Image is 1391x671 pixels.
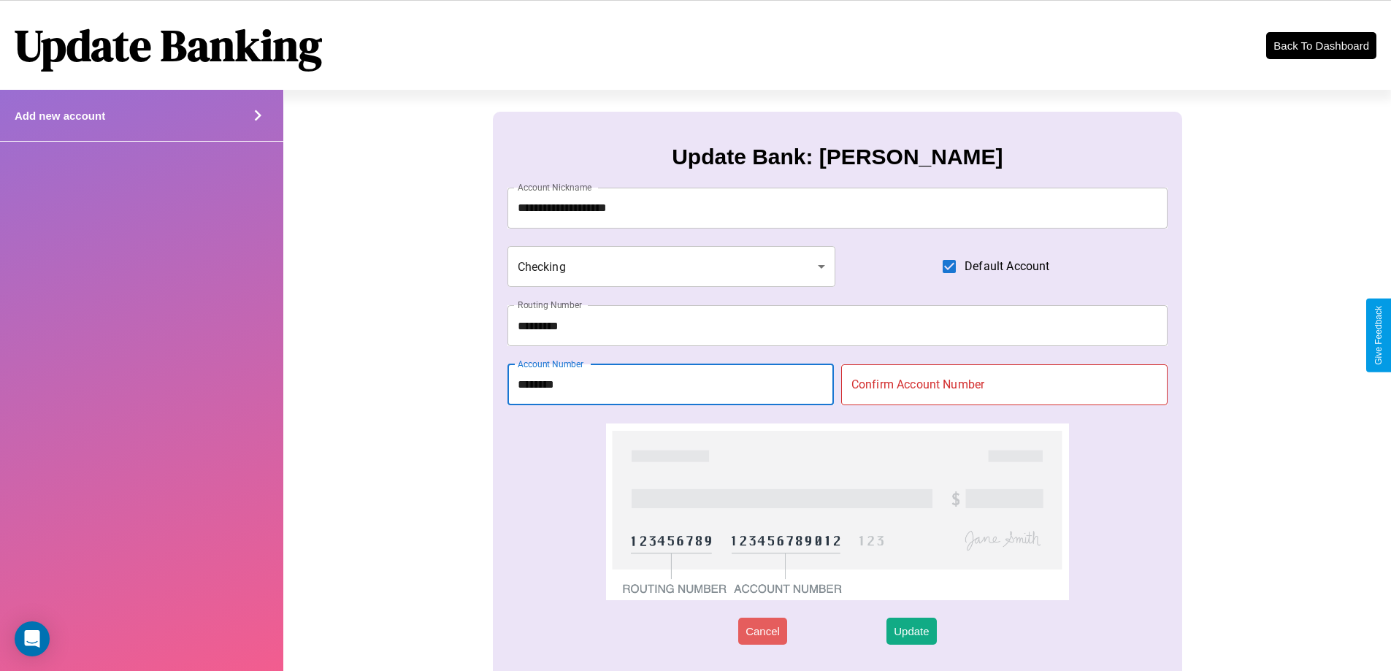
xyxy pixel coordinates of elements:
button: Cancel [738,618,787,645]
label: Account Number [518,358,583,370]
button: Update [886,618,936,645]
label: Account Nickname [518,181,592,193]
div: Open Intercom Messenger [15,621,50,656]
h4: Add new account [15,110,105,122]
button: Back To Dashboard [1266,32,1376,59]
div: Checking [507,246,836,287]
label: Routing Number [518,299,582,311]
img: check [606,423,1068,600]
h3: Update Bank: [PERSON_NAME] [672,145,1003,169]
div: Give Feedback [1373,306,1384,365]
h1: Update Banking [15,15,322,75]
span: Default Account [965,258,1049,275]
